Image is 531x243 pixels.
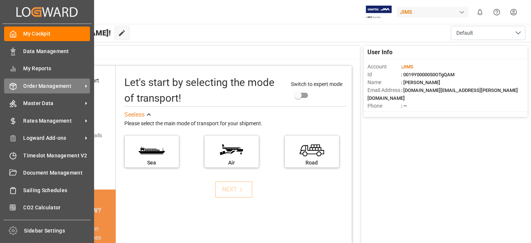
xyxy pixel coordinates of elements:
[289,159,335,167] div: Road
[456,29,473,37] span: Default
[4,218,90,232] a: Tracking Shipment
[24,99,83,107] span: Master Data
[4,148,90,163] a: Timeslot Management V2
[367,63,401,71] span: Account
[4,61,90,76] a: My Reports
[4,44,90,58] a: Data Management
[125,110,145,119] div: See less
[125,75,283,106] div: Let's start by selecting the mode of transport!
[488,4,505,21] button: Help Center
[367,87,518,101] span: : [DOMAIN_NAME][EMAIL_ADDRESS][PERSON_NAME][DOMAIN_NAME]
[215,181,252,198] button: NEXT
[401,103,407,109] span: : —
[24,134,83,142] span: Logward Add-ons
[24,187,90,194] span: Sailing Schedules
[397,7,469,18] div: JIMS
[4,166,90,180] a: Document Management
[367,48,392,57] span: User Info
[4,200,90,215] a: CO2 Calculator
[128,159,175,167] div: Sea
[401,80,440,85] span: : [PERSON_NAME]
[55,132,102,139] div: Add shipping details
[472,4,488,21] button: show 0 new notifications
[4,27,90,41] a: My Cockpit
[451,26,525,40] button: open menu
[222,185,245,194] div: NEXT
[367,102,401,110] span: Phone
[24,204,90,212] span: CO2 Calculator
[401,111,420,117] span: : Shipper
[24,152,90,160] span: Timeslot Management V2
[4,183,90,197] a: Sailing Schedules
[397,5,472,19] button: JIMS
[24,169,90,177] span: Document Management
[366,6,392,19] img: Exertis%20JAM%20-%20Email%20Logo.jpg_1722504956.jpg
[24,47,90,55] span: Data Management
[367,79,401,86] span: Name
[24,65,90,73] span: My Reports
[24,82,83,90] span: Order Management
[401,72,454,77] span: : 0019Y0000050OTgQAM
[367,71,401,79] span: Id
[24,227,91,235] span: Sidebar Settings
[401,64,413,70] span: :
[24,117,83,125] span: Rates Management
[402,64,413,70] span: JIMS
[31,26,111,40] span: Hello [PERSON_NAME]!
[24,30,90,38] span: My Cockpit
[367,110,401,118] span: Account Type
[125,119,347,128] div: Please select the main mode of transport for your shipment.
[367,86,401,94] span: Email Address
[208,159,255,167] div: Air
[291,81,342,87] span: Switch to expert mode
